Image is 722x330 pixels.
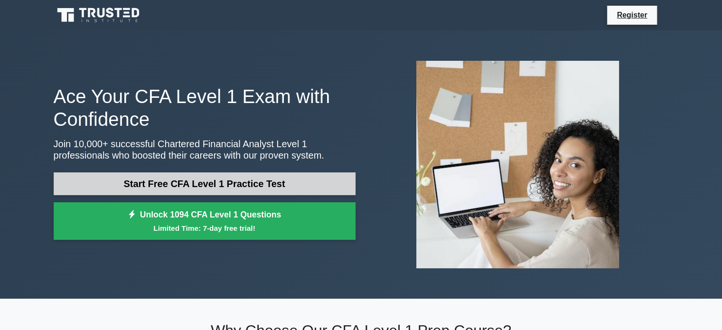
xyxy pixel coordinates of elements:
small: Limited Time: 7-day free trial! [66,223,344,234]
p: Join 10,000+ successful Chartered Financial Analyst Level 1 professionals who boosted their caree... [54,138,356,161]
a: Start Free CFA Level 1 Practice Test [54,172,356,195]
a: Unlock 1094 CFA Level 1 QuestionsLimited Time: 7-day free trial! [54,202,356,240]
h1: Ace Your CFA Level 1 Exam with Confidence [54,85,356,131]
a: Register [611,9,653,21]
